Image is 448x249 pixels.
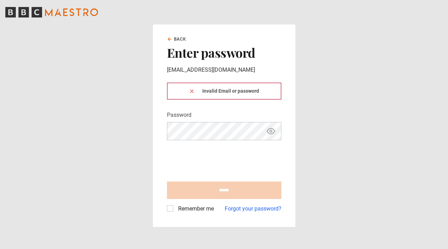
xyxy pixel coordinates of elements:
div: Invalid Email or password [167,83,281,100]
svg: BBC Maestro [5,7,98,17]
a: Back [167,36,187,42]
button: Show password [265,125,277,137]
a: Forgot your password? [225,205,281,213]
p: [EMAIL_ADDRESS][DOMAIN_NAME] [167,66,281,74]
span: Back [174,36,187,42]
label: Remember me [175,205,214,213]
label: Password [167,111,191,119]
iframe: reCAPTCHA [167,146,273,173]
h2: Enter password [167,45,281,60]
